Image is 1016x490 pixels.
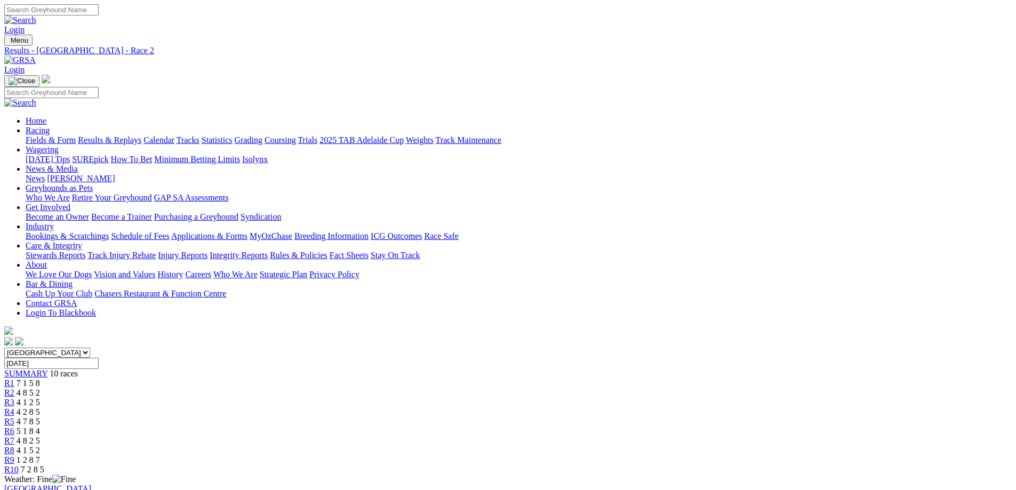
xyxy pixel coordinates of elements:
div: Industry [26,231,1012,241]
a: News & Media [26,164,78,173]
a: Who We Are [26,193,70,202]
a: MyOzChase [250,231,292,240]
a: R2 [4,388,14,397]
a: Minimum Betting Limits [154,155,240,164]
a: Trials [298,135,317,144]
a: Get Involved [26,203,70,212]
a: Integrity Reports [210,251,268,260]
a: Weights [406,135,434,144]
a: History [157,270,183,279]
div: Get Involved [26,212,1012,222]
img: logo-grsa-white.png [4,326,13,335]
a: Fields & Form [26,135,76,144]
a: Retire Your Greyhound [72,193,152,202]
span: 4 8 2 5 [17,436,40,445]
span: 4 7 8 5 [17,417,40,426]
a: [DATE] Tips [26,155,70,164]
input: Select date [4,358,99,369]
a: Statistics [202,135,233,144]
a: Track Maintenance [436,135,501,144]
a: Greyhounds as Pets [26,183,93,192]
a: Results & Replays [78,135,141,144]
a: Login To Blackbook [26,308,96,317]
a: Bar & Dining [26,279,73,288]
a: R6 [4,427,14,436]
a: Stay On Track [371,251,420,260]
span: 5 1 8 4 [17,427,40,436]
a: Stewards Reports [26,251,85,260]
a: Care & Integrity [26,241,82,250]
img: facebook.svg [4,337,13,346]
a: Login [4,65,25,74]
button: Toggle navigation [4,75,39,87]
a: Wagering [26,145,59,154]
a: Cash Up Your Club [26,289,92,298]
img: logo-grsa-white.png [42,75,50,83]
button: Toggle navigation [4,35,33,46]
a: Grading [235,135,262,144]
img: Search [4,98,36,108]
div: Greyhounds as Pets [26,193,1012,203]
a: Schedule of Fees [111,231,169,240]
a: Isolynx [242,155,268,164]
a: Bookings & Scratchings [26,231,109,240]
a: GAP SA Assessments [154,193,229,202]
a: Contact GRSA [26,299,77,308]
a: Strategic Plan [260,270,307,279]
span: 4 1 5 2 [17,446,40,455]
a: R4 [4,407,14,416]
img: Close [9,77,35,85]
span: R1 [4,379,14,388]
img: Search [4,15,36,25]
a: Race Safe [424,231,458,240]
a: Who We Are [213,270,258,279]
a: Careers [185,270,211,279]
a: How To Bet [111,155,153,164]
a: Purchasing a Greyhound [154,212,238,221]
a: Track Injury Rebate [87,251,156,260]
a: Injury Reports [158,251,207,260]
span: SUMMARY [4,369,47,378]
a: [PERSON_NAME] [47,174,115,183]
span: 4 1 2 5 [17,398,40,407]
a: Chasers Restaurant & Function Centre [94,289,226,298]
a: Tracks [177,135,199,144]
img: twitter.svg [15,337,23,346]
span: 1 2 8 7 [17,455,40,464]
a: Calendar [143,135,174,144]
a: About [26,260,47,269]
a: Applications & Forms [171,231,247,240]
a: We Love Our Dogs [26,270,92,279]
span: 7 1 5 8 [17,379,40,388]
a: Vision and Values [94,270,155,279]
a: Become a Trainer [91,212,152,221]
input: Search [4,4,99,15]
a: Fact Sheets [330,251,369,260]
a: Coursing [265,135,296,144]
a: R7 [4,436,14,445]
a: Privacy Policy [309,270,359,279]
span: 4 2 8 5 [17,407,40,416]
span: 4 8 5 2 [17,388,40,397]
div: Racing [26,135,1012,145]
a: 2025 TAB Adelaide Cup [319,135,404,144]
a: Syndication [241,212,281,221]
a: R5 [4,417,14,426]
a: Login [4,25,25,34]
a: R10 [4,465,19,474]
span: Weather: Fine [4,475,76,484]
a: ICG Outcomes [371,231,422,240]
span: R9 [4,455,14,464]
a: Results - [GEOGRAPHIC_DATA] - Race 2 [4,46,1012,55]
a: R8 [4,446,14,455]
a: R3 [4,398,14,407]
img: Fine [52,475,76,484]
